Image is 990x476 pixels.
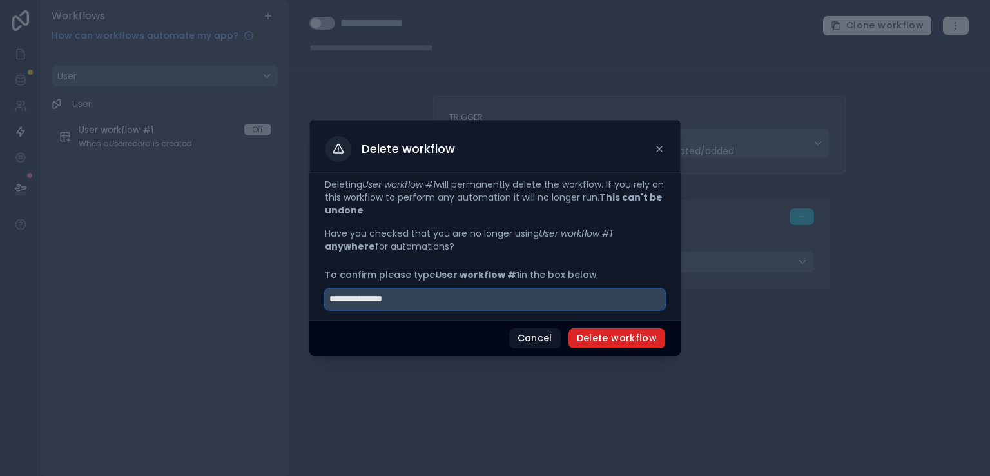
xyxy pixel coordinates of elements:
[568,328,665,349] button: Delete workflow
[325,268,665,281] span: To confirm please type in the box below
[435,268,519,281] strong: User workflow #1
[539,227,612,240] em: User workflow #1
[509,328,561,349] button: Cancel
[325,240,375,253] strong: anywhere
[325,191,663,217] strong: This can't be undone
[362,178,436,191] em: User workflow #1
[325,178,665,217] p: Deleting will permanently delete the workflow. If you rely on this workflow to perform any automa...
[325,227,665,253] p: Have you checked that you are no longer using for automations?
[362,141,455,157] h3: Delete workflow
